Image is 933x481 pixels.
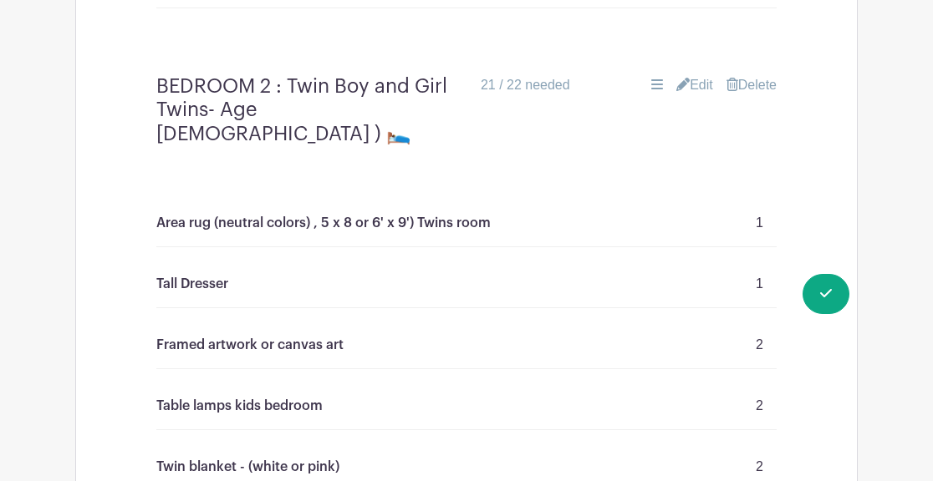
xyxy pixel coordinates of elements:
[756,457,763,477] p: 2
[676,75,713,95] a: Edit
[156,75,467,147] h4: BEDROOM 2 : Twin Boy and Girl Twins- Age [DEMOGRAPHIC_DATA] ) 🛌
[156,213,491,233] p: Area rug (neutral colors) , 5 x 8 or 6' x 9') Twins room
[156,457,339,477] p: Twin blanket - (white or pink)
[156,274,228,294] p: Tall Dresser
[756,213,763,233] p: 1
[481,75,570,95] div: 21 / 22 needed
[156,396,323,416] p: Table lamps kids bedroom
[756,274,763,294] p: 1
[756,396,763,416] p: 2
[756,335,763,355] p: 2
[727,75,777,95] a: Delete
[156,335,344,355] p: Framed artwork or canvas art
